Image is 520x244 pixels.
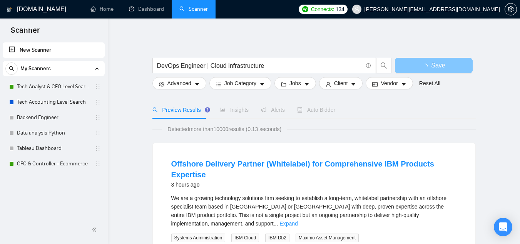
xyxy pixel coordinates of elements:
[7,3,12,16] img: logo
[334,79,348,88] span: Client
[152,77,206,89] button: settingAdvancedcaret-down
[17,141,90,156] a: Tableau Dashboard
[302,6,308,12] img: upwork-logo.png
[17,156,90,172] a: CFO & Controller - Ecommerce
[366,63,371,68] span: info-circle
[224,79,256,88] span: Job Category
[95,145,101,151] span: holder
[351,81,356,87] span: caret-down
[95,161,101,167] span: holder
[336,5,344,13] span: 134
[171,194,457,228] div: We are a growing technology solutions firm seeking to establish a long-term, whitelabel partnersh...
[259,81,265,87] span: caret-down
[265,234,289,242] span: IBM Db2
[17,125,90,141] a: Data analysis Python
[20,61,51,76] span: My Scanners
[3,61,105,172] li: My Scanners
[505,6,517,12] a: setting
[152,107,158,113] span: search
[220,107,249,113] span: Insights
[171,234,226,242] span: Systems Administration
[431,61,445,70] span: Save
[297,107,303,113] span: robot
[129,6,164,12] a: dashboardDashboard
[171,160,434,179] a: Offshore Delivery Partner (Whitelabel) for Comprehensive IBM Products Expertise
[261,107,285,113] span: Alerts
[17,94,90,110] a: Tech Accounting Level Search
[179,6,208,12] a: searchScanner
[419,79,440,88] a: Reset All
[422,64,431,70] span: loading
[17,79,90,94] a: Tech Analyst & CFO Level Search
[297,107,335,113] span: Auto Bidder
[296,234,359,242] span: Maximo Asset Management
[274,220,278,227] span: ...
[311,5,334,13] span: Connects:
[204,106,211,113] div: Tooltip anchor
[216,81,221,87] span: bars
[209,77,271,89] button: barsJob Categorycaret-down
[401,81,406,87] span: caret-down
[92,226,99,234] span: double-left
[95,84,101,90] span: holder
[354,7,359,12] span: user
[376,62,391,69] span: search
[326,81,331,87] span: user
[289,79,301,88] span: Jobs
[395,58,473,73] button: Save
[279,220,298,227] a: Expand
[366,77,413,89] button: idcardVendorcaret-down
[372,81,378,87] span: idcard
[376,58,391,73] button: search
[505,6,517,12] span: setting
[5,62,18,75] button: search
[95,114,101,121] span: holder
[505,3,517,15] button: setting
[95,130,101,136] span: holder
[95,99,101,105] span: holder
[381,79,398,88] span: Vendor
[167,79,191,88] span: Advanced
[162,125,287,133] span: Detected more than 10000 results (0.13 seconds)
[5,25,46,41] span: Scanner
[17,110,90,125] a: Backend Engineer
[152,107,208,113] span: Preview Results
[261,107,266,113] span: notification
[9,42,99,58] a: New Scanner
[220,107,226,113] span: area-chart
[159,81,164,87] span: setting
[3,42,105,58] li: New Scanner
[304,81,309,87] span: caret-down
[90,6,114,12] a: homeHome
[171,180,457,189] div: 3 hours ago
[494,218,512,236] div: Open Intercom Messenger
[231,234,259,242] span: IBM Cloud
[6,66,17,71] span: search
[274,77,316,89] button: folderJobscaret-down
[319,77,363,89] button: userClientcaret-down
[157,61,363,71] input: Search Freelance Jobs...
[194,81,200,87] span: caret-down
[281,81,286,87] span: folder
